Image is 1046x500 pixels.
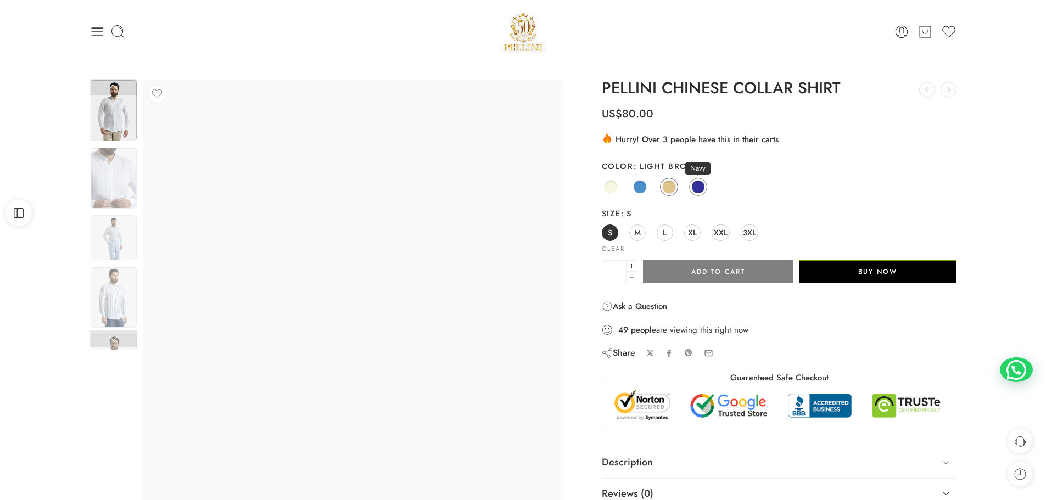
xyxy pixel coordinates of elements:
button: Add to cart [643,260,793,283]
strong: 49 [618,324,628,335]
a: XXL [712,224,730,241]
a: 3XL [741,224,758,241]
a: XL [684,224,701,241]
a: Ask a Question [602,300,667,313]
a: Login / Register [894,24,909,40]
img: oo [91,80,137,141]
strong: people [631,324,656,335]
span: L [663,225,667,240]
a: Navy [689,178,707,196]
div: Hurry! Over 3 people have this in their carts [602,132,957,145]
h1: PELLINI CHINESE COLLAR SHIRT [602,80,957,97]
span: M [634,225,641,240]
span: XL [688,225,697,240]
img: oo [91,148,137,209]
span: S [608,225,612,240]
label: Size [602,208,957,219]
input: Product quantity [602,260,627,283]
a: Share on X [646,349,655,357]
label: Color [602,161,957,172]
span: S [620,207,632,219]
a: L [657,224,673,241]
span: US$ [602,106,622,122]
a: Email to your friends [704,349,713,358]
a: Wishlist [941,24,956,40]
span: Light Brown [633,160,703,172]
a: Share on Facebook [665,349,673,357]
bdi: 80.00 [602,106,653,122]
span: XXL [714,225,728,240]
div: Share [602,347,635,359]
a: S [602,224,618,241]
img: oo [91,215,137,260]
a: M [629,224,646,241]
span: 3XL [743,225,756,240]
div: are viewing this right now [602,324,957,336]
a: Cart [918,24,933,40]
legend: Guaranteed Safe Checkout [725,372,834,384]
span: Navy [685,162,711,175]
button: Buy Now [799,260,956,283]
img: Trust [612,389,947,422]
img: Pellini [500,8,547,55]
a: Pin on Pinterest [684,349,693,357]
a: Clear options [602,246,625,252]
a: Description [602,447,957,478]
a: Pellini - [500,8,547,55]
img: oo [91,267,137,328]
